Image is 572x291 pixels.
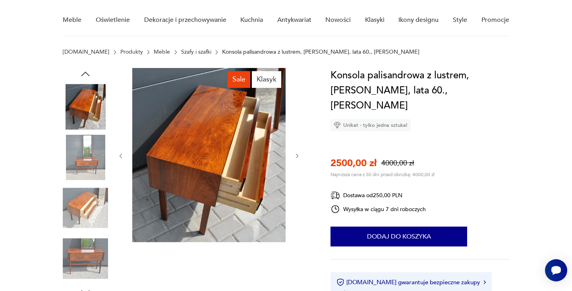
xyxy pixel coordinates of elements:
a: [DOMAIN_NAME] [63,49,109,55]
p: Konsola palisandrowa z lustrem, [PERSON_NAME], lata 60., [PERSON_NAME] [222,49,419,55]
div: Wysyłka w ciągu 7 dni roboczych [330,204,426,214]
a: Oświetlenie [96,5,130,35]
div: Klasyk [252,71,281,88]
button: Dodaj do koszyka [330,227,467,246]
p: Najniższa cena z 30 dni przed obniżką: 4000,00 zł [330,171,435,178]
img: Zdjęcie produktu Konsola palisandrowa z lustrem, Dania, lata 60., Niels Clausen [63,84,108,129]
img: Zdjęcie produktu Konsola palisandrowa z lustrem, Dania, lata 60., Niels Clausen [132,68,286,242]
h1: Konsola palisandrowa z lustrem, [PERSON_NAME], lata 60., [PERSON_NAME] [330,68,509,113]
a: Antykwariat [277,5,311,35]
img: Ikona strzałki w prawo [483,280,486,284]
img: Zdjęcie produktu Konsola palisandrowa z lustrem, Dania, lata 60., Niels Clausen [63,135,108,180]
p: 2500,00 zł [330,157,377,170]
div: Sale [228,71,250,88]
a: Promocje [481,5,509,35]
a: Produkty [120,49,143,55]
p: 4000,00 zł [381,158,414,168]
a: Meble [63,5,81,35]
a: Ikony designu [398,5,439,35]
img: Ikona certyfikatu [336,278,344,286]
div: Dostawa od 250,00 PLN [330,190,426,200]
img: Zdjęcie produktu Konsola palisandrowa z lustrem, Dania, lata 60., Niels Clausen [63,185,108,231]
a: Szafy i szafki [181,49,211,55]
a: Kuchnia [240,5,263,35]
img: Zdjęcie produktu Konsola palisandrowa z lustrem, Dania, lata 60., Niels Clausen [63,236,108,281]
a: Style [453,5,467,35]
img: Ikona diamentu [334,122,341,129]
iframe: Smartsupp widget button [545,259,567,281]
img: Ikona dostawy [330,190,340,200]
a: Dekoracje i przechowywanie [144,5,226,35]
div: Unikat - tylko jedna sztuka! [330,119,411,131]
a: Meble [154,49,170,55]
button: [DOMAIN_NAME] gwarantuje bezpieczne zakupy [336,278,485,286]
a: Klasyki [365,5,385,35]
a: Nowości [325,5,351,35]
